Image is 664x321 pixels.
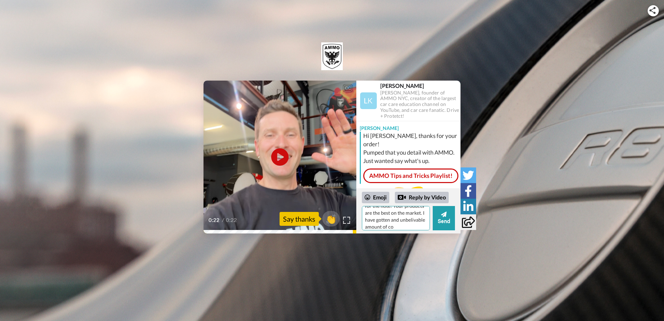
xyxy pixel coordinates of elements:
[343,85,352,92] div: CC
[393,187,424,200] img: message.svg
[380,82,460,89] div: [PERSON_NAME]
[363,168,458,183] a: AMMO Tips and Tricks Playlist!
[208,216,221,224] span: 0:22
[362,206,430,230] textarea: [PERSON_NAME]- Thanks for the note! Your products are the best on the market. I have gotten and u...
[322,213,340,224] span: 👏
[280,212,319,226] div: Say thanks
[356,121,460,132] div: [PERSON_NAME]
[433,206,455,230] button: Send
[360,92,377,109] img: Profile Image
[222,216,224,224] span: /
[398,193,406,201] div: Reply by Video
[322,211,340,227] button: 👏
[363,132,459,165] div: Hi [PERSON_NAME], thanks for your order! Pumped that you detail with AMMO. Just wanted say what's...
[380,90,460,119] div: [PERSON_NAME], founder of AMMO NYC, creator of the largest car care education channel on YouTube,...
[649,7,656,14] img: ic_share.svg
[321,42,342,70] img: logo
[226,216,238,224] span: 0:22
[362,192,389,203] div: Emoji
[356,187,460,212] div: Send [PERSON_NAME] a reply.
[343,217,350,224] img: Full screen
[395,192,449,204] div: Reply by Video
